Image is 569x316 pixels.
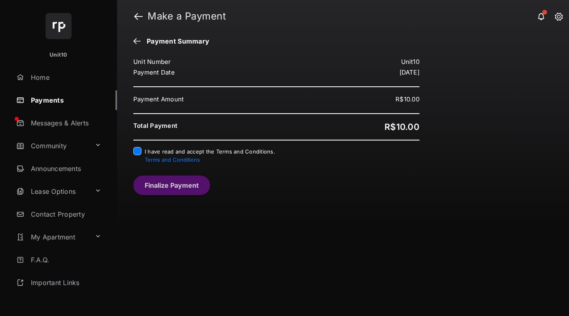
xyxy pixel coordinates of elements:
img: svg+xml;base64,PHN2ZyB4bWxucz0iaHR0cDovL3d3dy53My5vcmcvMjAwMC9zdmciIHdpZHRoPSI2NCIgaGVpZ2h0PSI2NC... [46,13,72,39]
a: Important Links [13,273,104,292]
a: Contact Property [13,204,117,224]
a: Messages & Alerts [13,113,117,133]
button: I have read and accept the Terms and Conditions. [145,156,200,163]
a: Payments [13,90,117,110]
strong: Make a Payment [148,11,226,21]
span: Payment Summary [143,37,209,46]
a: Lease Options [13,182,91,201]
a: Community [13,136,91,156]
a: Announcements [13,159,117,178]
a: Home [13,68,117,87]
button: Finalize Payment [133,176,210,195]
a: My Apartment [13,227,91,247]
a: F.A.Q. [13,250,117,270]
p: Unit10 [50,51,67,59]
span: I have read and accept the Terms and Conditions. [145,148,275,163]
